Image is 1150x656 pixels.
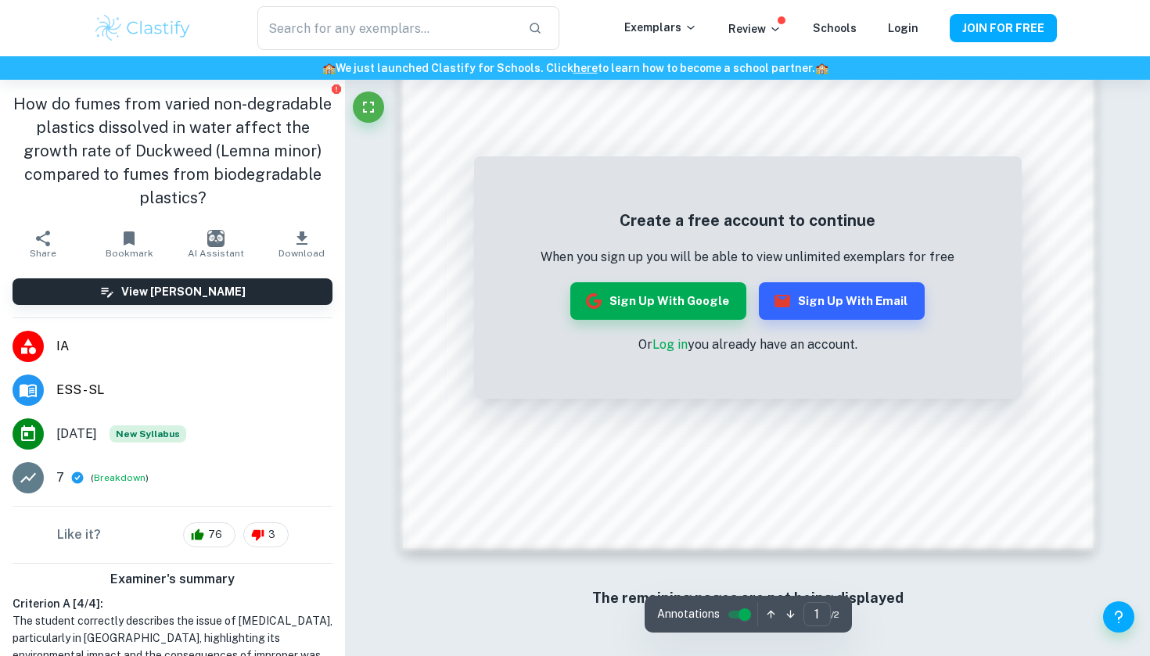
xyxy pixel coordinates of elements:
h6: View [PERSON_NAME] [121,283,246,300]
button: Breakdown [94,471,146,485]
span: [DATE] [56,425,97,443]
span: 🏫 [815,62,828,74]
img: Clastify logo [93,13,192,44]
p: Exemplars [624,19,697,36]
h5: Create a free account to continue [541,209,954,232]
span: / 2 [831,608,839,622]
a: Schools [813,22,857,34]
h6: The remaining pages are not being displayed [434,587,1062,609]
div: 76 [183,522,235,547]
span: Annotations [657,606,720,622]
button: Report issue [330,83,342,95]
h6: Criterion A [ 4 / 4 ]: [13,595,332,612]
span: 3 [260,527,284,543]
span: ( ) [91,471,149,486]
span: 76 [199,527,231,543]
h1: How do fumes from varied non-degradable plastics dissolved in water affect the growth rate of Duc... [13,92,332,210]
div: Starting from the May 2026 session, the ESS IA requirements have changed. We created this exempla... [110,425,186,443]
span: 🏫 [322,62,336,74]
a: here [573,62,598,74]
a: Login [888,22,918,34]
h6: Examiner's summary [6,570,339,589]
button: Help and Feedback [1103,601,1134,633]
p: When you sign up you will be able to view unlimited exemplars for free [541,248,954,267]
p: 7 [56,468,64,487]
button: Sign up with Google [570,282,746,320]
h6: Like it? [57,525,101,544]
button: AI Assistant [173,222,259,266]
p: Or you already have an account. [541,335,954,354]
button: View [PERSON_NAME] [13,278,332,305]
button: Download [259,222,345,266]
img: AI Assistant [207,230,225,247]
div: 3 [243,522,289,547]
button: Fullscreen [353,91,384,123]
button: Sign up with Email [759,282,925,320]
button: Bookmark [86,222,172,266]
span: Bookmark [106,248,153,259]
span: Share [30,248,56,259]
span: Download [279,248,325,259]
span: ESS - SL [56,381,332,400]
span: New Syllabus [110,425,186,443]
a: Log in [652,337,688,352]
input: Search for any exemplars... [257,6,516,50]
p: Review [728,20,782,38]
button: JOIN FOR FREE [950,14,1057,42]
span: IA [56,337,332,356]
span: AI Assistant [188,248,244,259]
h6: We just launched Clastify for Schools. Click to learn how to become a school partner. [3,59,1147,77]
